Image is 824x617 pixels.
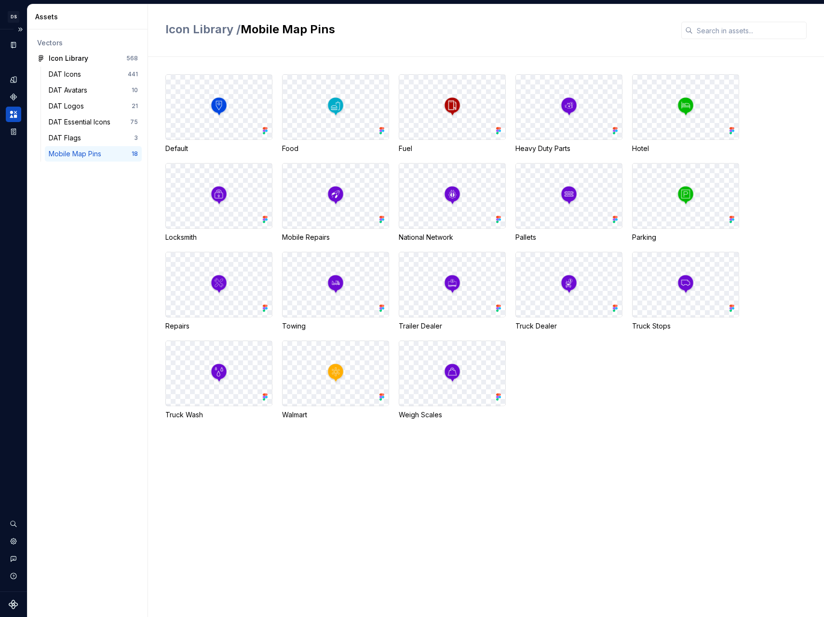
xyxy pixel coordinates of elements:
[515,144,622,153] div: Heavy Duty Parts
[165,22,241,36] span: Icon Library /
[515,321,622,331] div: Truck Dealer
[6,37,21,53] a: Documentation
[282,410,389,420] div: Walmart
[45,114,142,130] a: DAT Essential Icons75
[632,321,739,331] div: Truck Stops
[399,233,506,242] div: National Network
[399,410,506,420] div: Weigh Scales
[6,124,21,139] a: Storybook stories
[49,149,105,159] div: Mobile Map Pins
[165,22,670,37] h2: Mobile Map Pins
[6,72,21,87] a: Design tokens
[6,551,21,566] button: Contact support
[6,516,21,532] button: Search ⌘K
[37,38,138,48] div: Vectors
[134,134,138,142] div: 3
[49,54,88,63] div: Icon Library
[693,22,807,39] input: Search in assets...
[632,233,739,242] div: Parking
[165,321,272,331] div: Repairs
[49,117,114,127] div: DAT Essential Icons
[45,98,142,114] a: DAT Logos21
[49,133,85,143] div: DAT Flags
[130,118,138,126] div: 75
[49,69,85,79] div: DAT Icons
[14,23,27,36] button: Expand sidebar
[515,233,622,242] div: Pallets
[6,107,21,122] a: Assets
[35,12,144,22] div: Assets
[45,67,142,82] a: DAT Icons441
[165,410,272,420] div: Truck Wash
[399,144,506,153] div: Fuel
[49,101,88,111] div: DAT Logos
[6,534,21,549] a: Settings
[45,82,142,98] a: DAT Avatars10
[282,321,389,331] div: Towing
[6,89,21,105] a: Components
[282,144,389,153] div: Food
[282,233,389,242] div: Mobile Repairs
[399,321,506,331] div: Trailer Dealer
[132,150,138,158] div: 18
[45,130,142,146] a: DAT Flags3
[9,600,18,609] svg: Supernova Logo
[2,6,25,27] button: DS
[165,233,272,242] div: Locksmith
[45,146,142,162] a: Mobile Map Pins18
[33,51,142,66] a: Icon Library568
[126,55,138,62] div: 568
[128,70,138,78] div: 441
[8,11,19,23] div: DS
[49,85,91,95] div: DAT Avatars
[632,144,739,153] div: Hotel
[165,144,272,153] div: Default
[132,102,138,110] div: 21
[132,86,138,94] div: 10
